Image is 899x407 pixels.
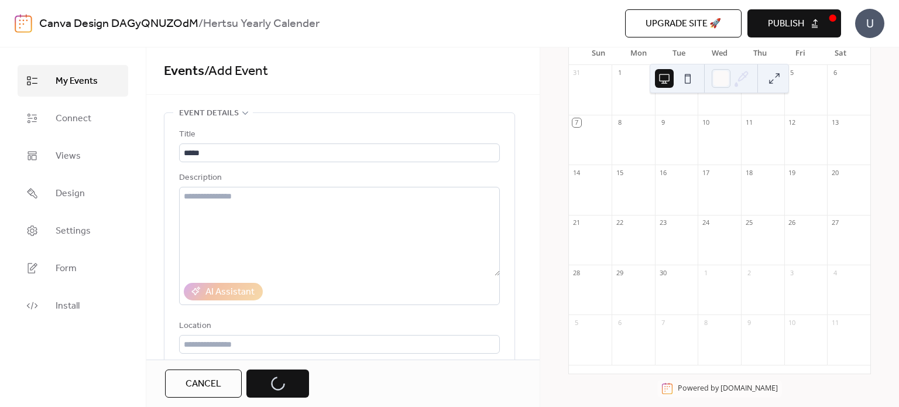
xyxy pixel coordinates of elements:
div: 9 [658,118,667,127]
div: 11 [744,118,753,127]
div: 26 [788,218,797,227]
div: 10 [701,118,710,127]
div: 11 [831,318,839,327]
div: Mon [619,42,659,65]
div: 12 [788,118,797,127]
div: 4 [831,268,839,277]
div: Location [179,319,497,333]
a: Canva Design DAGyQNUZOdM [39,13,198,35]
div: 22 [615,218,624,227]
div: Sun [578,42,619,65]
div: 30 [658,268,667,277]
a: Connect [18,102,128,134]
a: My Events [18,65,128,97]
div: 1 [615,69,624,77]
b: Hertsu Yearly Calender [203,13,320,35]
div: 5 [572,318,581,327]
div: 16 [658,168,667,177]
a: Events [164,59,204,84]
div: 31 [572,69,581,77]
span: Cancel [186,377,221,391]
div: 13 [831,118,839,127]
div: Thu [740,42,780,65]
a: Design [18,177,128,209]
div: 21 [572,218,581,227]
span: Install [56,299,80,313]
div: 10 [788,318,797,327]
a: Form [18,252,128,284]
span: Design [56,187,85,201]
div: Sat [821,42,861,65]
div: Description [179,171,497,185]
div: Tue [659,42,699,65]
button: Upgrade site 🚀 [625,9,742,37]
div: 6 [615,318,624,327]
span: Form [56,262,77,276]
div: 25 [744,218,753,227]
span: Upgrade site 🚀 [646,17,721,31]
b: / [198,13,203,35]
div: 28 [572,268,581,277]
div: Wed [699,42,740,65]
div: 9 [744,318,753,327]
div: 27 [831,218,839,227]
div: 17 [701,168,710,177]
div: 24 [701,218,710,227]
div: 23 [658,218,667,227]
a: Settings [18,215,128,247]
div: 20 [831,168,839,177]
span: Views [56,149,81,163]
div: Title [179,128,497,142]
div: 5 [788,69,797,77]
div: 1 [701,268,710,277]
div: U [855,9,884,38]
span: Event details [179,107,239,121]
div: 15 [615,168,624,177]
a: Views [18,140,128,172]
div: 2 [744,268,753,277]
span: Settings [56,224,91,238]
a: Install [18,290,128,322]
div: Powered by [678,384,778,394]
div: 3 [788,268,797,277]
a: [DOMAIN_NAME] [720,384,778,394]
span: Connect [56,112,91,126]
div: 14 [572,168,581,177]
button: Publish [747,9,841,37]
div: 8 [701,318,710,327]
div: 7 [658,318,667,327]
img: logo [15,14,32,33]
div: 6 [831,69,839,77]
div: 18 [744,168,753,177]
span: My Events [56,74,98,88]
button: Cancel [165,370,242,398]
span: / Add Event [204,59,268,84]
div: Fri [780,42,821,65]
span: Publish [768,17,804,31]
div: 29 [615,268,624,277]
div: 19 [788,168,797,177]
div: 8 [615,118,624,127]
div: 7 [572,118,581,127]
